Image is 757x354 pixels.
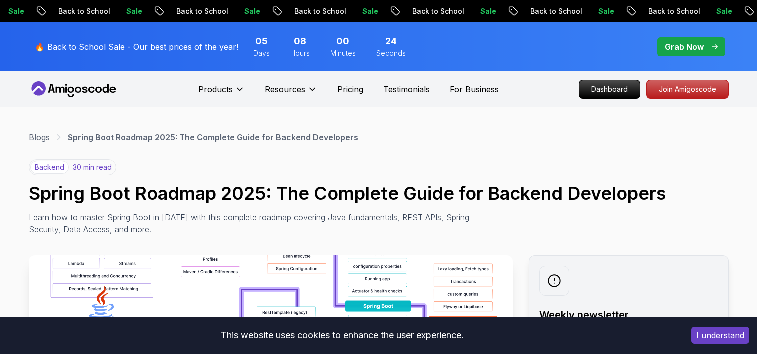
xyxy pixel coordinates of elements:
[8,324,676,346] div: This website uses cookies to enhance the user experience.
[168,6,236,16] p: Back to School
[383,83,430,95] a: Testimonials
[265,83,317,103] button: Resources
[404,6,472,16] p: Back to School
[691,327,749,344] button: Accept cookies
[290,48,310,58] span: Hours
[579,80,640,98] p: Dashboard
[539,308,718,322] h2: Weekly newsletter
[286,6,354,16] p: Back to School
[336,34,349,48] span: 0 Minutes
[590,6,622,16] p: Sale
[472,6,504,16] p: Sale
[68,131,358,143] p: Spring Boot Roadmap 2025: The Complete Guide for Backend Developers
[35,41,238,53] p: 🔥 Back to School Sale - Our best prices of the year!
[522,6,590,16] p: Back to School
[30,161,69,174] p: backend
[665,41,704,53] p: Grab Now
[330,48,356,58] span: Minutes
[29,211,477,235] p: Learn how to master Spring Boot in [DATE] with this complete roadmap covering Java fundamentals, ...
[450,83,499,95] a: For Business
[253,48,270,58] span: Days
[385,34,397,48] span: 24 Seconds
[29,131,50,143] a: Blogs
[236,6,268,16] p: Sale
[354,6,386,16] p: Sale
[646,80,729,99] a: Join Amigoscode
[198,83,245,103] button: Products
[118,6,150,16] p: Sale
[640,6,708,16] p: Back to School
[376,48,406,58] span: Seconds
[198,83,233,95] p: Products
[647,80,728,98] p: Join Amigoscode
[579,80,640,99] a: Dashboard
[337,83,363,95] a: Pricing
[294,34,306,48] span: 8 Hours
[265,83,305,95] p: Resources
[255,34,268,48] span: 5 Days
[708,6,740,16] p: Sale
[29,183,729,203] h1: Spring Boot Roadmap 2025: The Complete Guide for Backend Developers
[73,162,112,172] p: 30 min read
[50,6,118,16] p: Back to School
